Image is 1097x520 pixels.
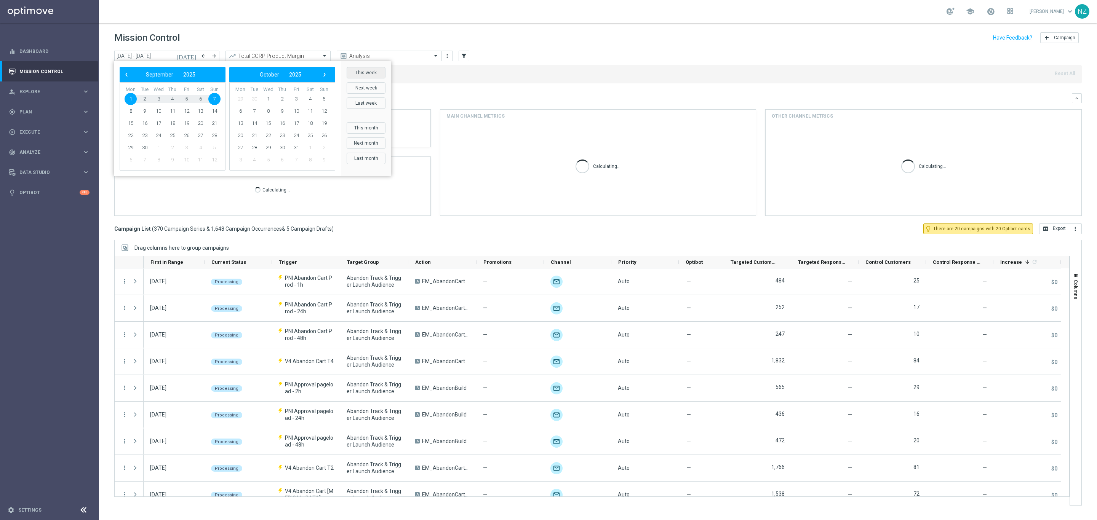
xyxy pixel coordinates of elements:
[209,51,219,61] button: arrow_forward
[332,225,334,232] span: )
[337,51,442,61] ng-select: Analysis
[279,259,297,265] span: Trigger
[19,170,82,175] span: Data Studio
[550,435,563,448] img: Optimail
[317,86,331,93] th: weekday
[234,154,246,166] span: 3
[262,93,274,105] span: 1
[9,88,82,95] div: Explore
[276,154,288,166] span: 6
[347,97,385,109] button: Last week
[114,61,391,176] bs-daterangepicker-container: calendar
[771,464,785,471] label: 1,766
[1066,7,1074,16] span: keyboard_arrow_down
[1030,258,1038,266] span: Calculate column
[208,105,221,117] span: 14
[318,129,330,142] span: 26
[347,122,385,134] button: This month
[286,225,332,232] span: 5 Campaign Drafts
[966,7,974,16] span: school
[231,70,329,80] bs-datepicker-navigation-view: ​ ​ ​
[201,53,206,59] i: arrow_back
[1044,35,1050,41] i: add
[248,142,261,154] span: 28
[9,88,16,95] i: person_search
[8,89,90,95] button: person_search Explore keyboard_arrow_right
[422,305,470,311] span: EM_AbandonCart_T2
[134,245,229,251] span: Drag columns here to group campaigns
[121,358,128,365] button: more_vert
[154,225,282,232] span: 370 Campaign Series & 1,648 Campaign Occurrences
[303,86,317,93] th: weekday
[550,462,563,474] img: Optimail
[19,110,82,114] span: Plan
[9,149,16,156] i: track_changes
[772,113,833,120] h4: Other channel metrics
[550,409,563,421] img: Optimail
[211,53,217,59] i: arrow_forward
[1075,4,1089,19] div: NZ
[121,464,128,471] button: more_vert
[152,105,165,117] span: 10
[181,129,193,142] span: 26
[276,142,288,154] span: 30
[8,48,90,54] button: equalizer Dashboard
[229,52,236,60] i: trending_up
[925,225,932,232] i: lightbulb_outline
[347,137,385,149] button: Next month
[320,70,329,80] span: ›
[8,149,90,155] button: track_changes Analyze keyboard_arrow_right
[290,154,302,166] span: 7
[19,89,82,94] span: Explore
[9,108,16,115] i: gps_fixed
[211,278,242,285] colored-tag: Processing
[1039,223,1069,234] button: open_in_browser Export
[166,93,179,105] span: 4
[290,105,302,117] span: 10
[422,411,467,418] span: EM_AbandonBuild
[8,109,90,115] button: gps_fixed Plan keyboard_arrow_right
[139,142,151,154] span: 30
[194,105,206,117] span: 13
[9,129,16,136] i: play_circle_outline
[422,331,470,338] span: EM_AbandonCart_T3
[776,330,785,337] label: 247
[138,86,152,93] th: weekday
[1054,35,1075,40] span: Campaign
[318,154,330,166] span: 9
[139,105,151,117] span: 9
[181,154,193,166] span: 10
[114,225,334,232] h3: Campaign List
[318,142,330,154] span: 2
[166,117,179,129] span: 18
[248,154,261,166] span: 4
[993,35,1032,40] input: Have Feedback?
[121,491,128,498] button: more_vert
[248,117,261,129] span: 14
[1074,96,1079,101] i: keyboard_arrow_down
[8,69,90,75] div: Mission Control
[194,117,206,129] span: 20
[913,464,919,471] label: 81
[121,411,128,418] i: more_vert
[152,142,165,154] span: 1
[347,82,385,94] button: Next week
[1029,6,1075,17] a: [PERSON_NAME]keyboard_arrow_down
[304,142,316,154] span: 1
[176,53,197,59] i: [DATE]
[198,51,209,61] button: arrow_back
[340,52,347,60] i: preview
[9,149,82,156] div: Analyze
[848,278,852,284] span: —
[776,384,785,391] label: 565
[9,129,82,136] div: Execute
[415,386,420,390] span: A
[234,93,246,105] span: 29
[234,117,246,129] span: 13
[687,278,691,285] span: —
[19,61,90,81] a: Mission Control
[618,259,636,265] span: Priority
